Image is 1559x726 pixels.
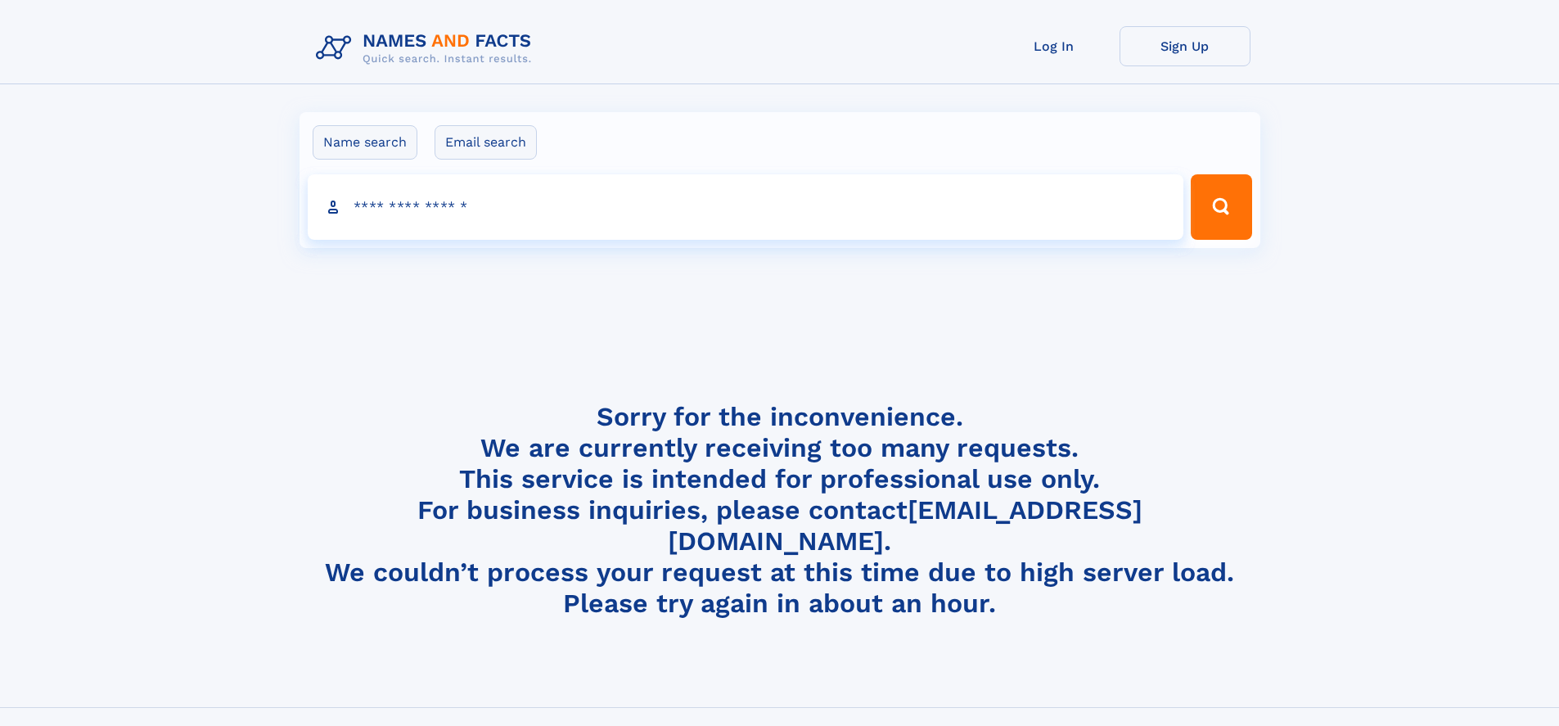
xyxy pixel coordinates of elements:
[309,401,1250,620] h4: Sorry for the inconvenience. We are currently receiving too many requests. This service is intend...
[989,26,1120,66] a: Log In
[668,494,1142,557] a: [EMAIL_ADDRESS][DOMAIN_NAME]
[1120,26,1250,66] a: Sign Up
[435,125,537,160] label: Email search
[308,174,1184,240] input: search input
[309,26,545,70] img: Logo Names and Facts
[1191,174,1251,240] button: Search Button
[313,125,417,160] label: Name search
